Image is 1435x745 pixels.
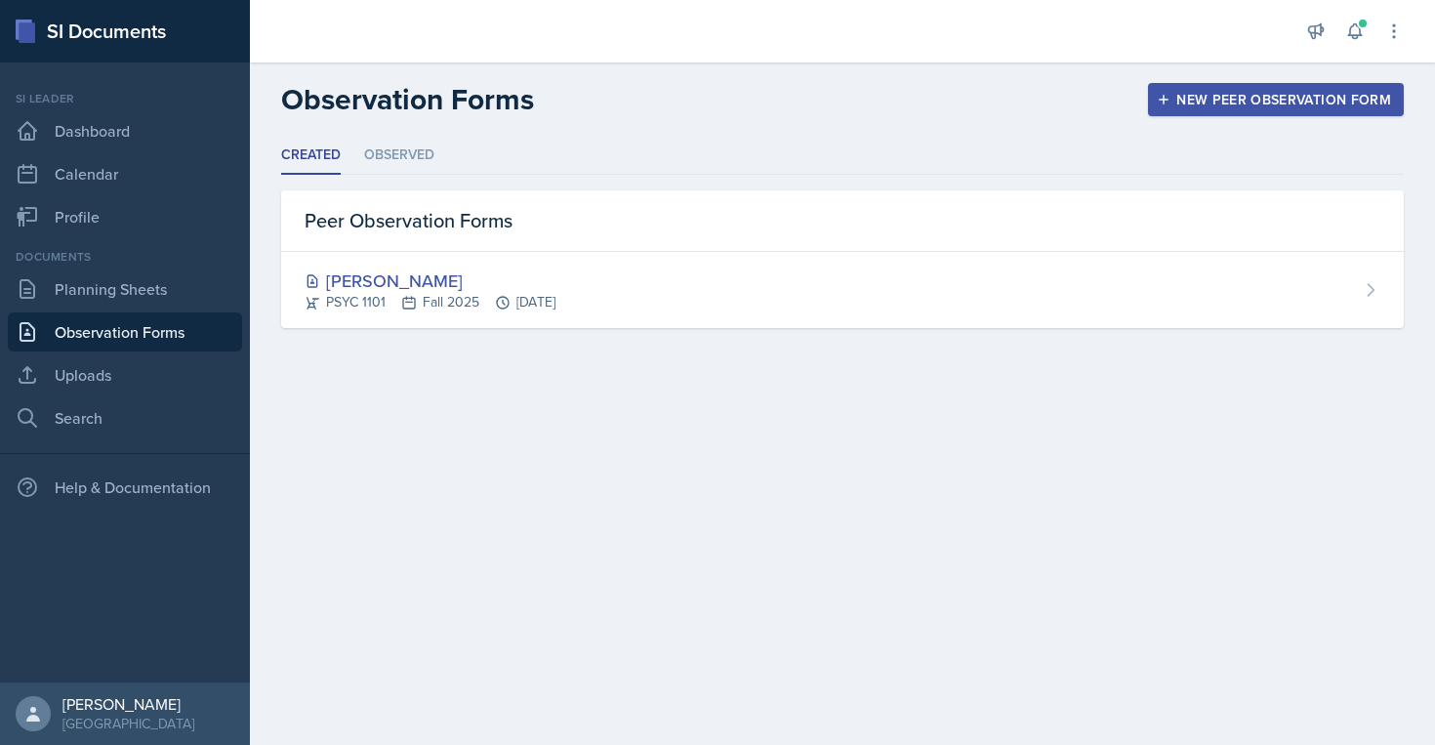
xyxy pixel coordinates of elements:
[281,190,1404,252] div: Peer Observation Forms
[364,137,434,175] li: Observed
[8,269,242,309] a: Planning Sheets
[1161,92,1391,107] div: New Peer Observation Form
[62,694,194,714] div: [PERSON_NAME]
[1148,83,1404,116] button: New Peer Observation Form
[8,197,242,236] a: Profile
[305,292,555,312] div: PSYC 1101 Fall 2025 [DATE]
[281,137,341,175] li: Created
[281,252,1404,328] a: [PERSON_NAME] PSYC 1101Fall 2025[DATE]
[281,82,534,117] h2: Observation Forms
[8,398,242,437] a: Search
[8,468,242,507] div: Help & Documentation
[62,714,194,733] div: [GEOGRAPHIC_DATA]
[305,268,555,294] div: [PERSON_NAME]
[8,248,242,266] div: Documents
[8,312,242,352] a: Observation Forms
[8,154,242,193] a: Calendar
[8,90,242,107] div: Si leader
[8,355,242,394] a: Uploads
[8,111,242,150] a: Dashboard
